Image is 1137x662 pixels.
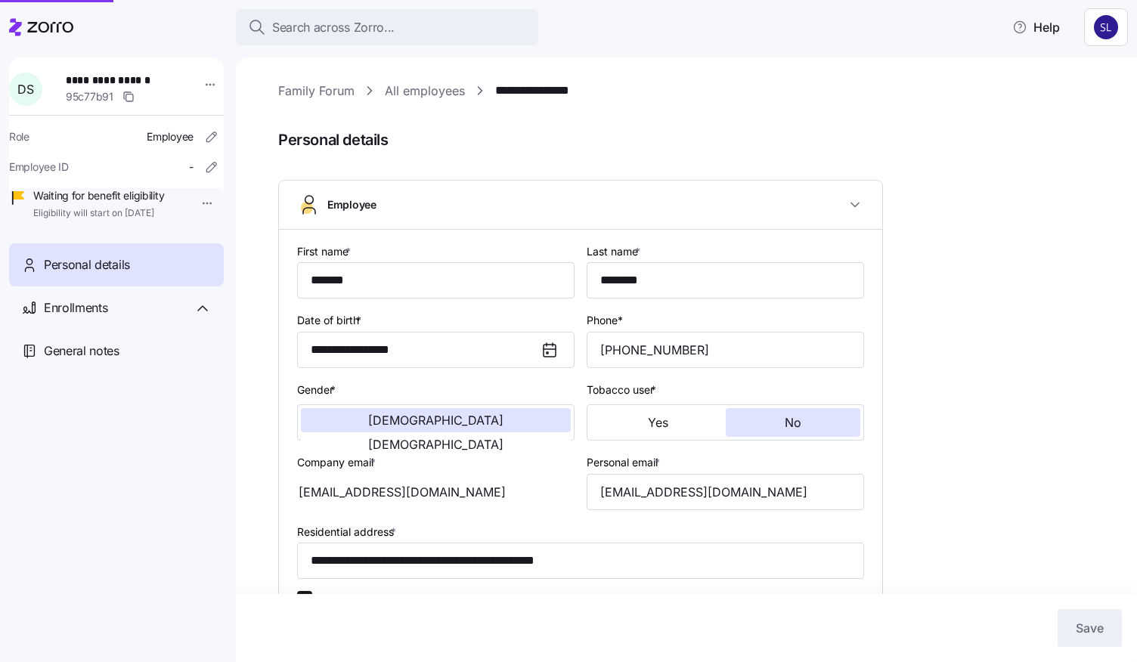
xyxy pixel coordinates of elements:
button: Help [1000,12,1072,42]
span: D S [17,83,33,95]
span: Employee [147,129,194,144]
button: Employee [279,181,882,230]
label: Phone* [587,312,623,329]
span: 95c77b91 [66,89,113,104]
a: Family Forum [278,82,355,101]
span: General notes [44,342,119,360]
span: Search across Zorro... [272,18,395,37]
a: All employees [385,82,465,101]
span: Employee ID [9,159,69,175]
label: Residential address [297,524,399,540]
span: [DEMOGRAPHIC_DATA] [368,414,503,426]
input: Email [587,474,864,510]
label: Last name [587,243,643,260]
span: Help [1012,18,1060,36]
span: Personal details [44,255,130,274]
span: Employee [327,197,376,212]
button: Search across Zorro... [236,9,538,45]
span: Yes [648,416,668,428]
span: Role [9,129,29,144]
label: First name [297,243,354,260]
label: Gender [297,382,339,398]
span: Waiting for benefit eligibility [33,188,164,203]
button: Save [1058,609,1122,647]
span: Enrollments [44,299,107,317]
span: Personal details [278,128,1116,153]
span: No [785,416,801,428]
span: Save [1076,619,1104,637]
label: Company email [297,454,379,471]
label: Tobacco user [587,382,659,398]
input: Phone [587,332,864,368]
label: Date of birth [297,312,364,329]
img: 9541d6806b9e2684641ca7bfe3afc45a [1094,15,1118,39]
span: [DEMOGRAPHIC_DATA] [368,438,503,450]
span: Eligibility will start on [DATE] [33,207,164,220]
label: Personal email [587,454,663,471]
label: Mailing address is the same as residential address [312,591,570,606]
span: - [189,159,194,175]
